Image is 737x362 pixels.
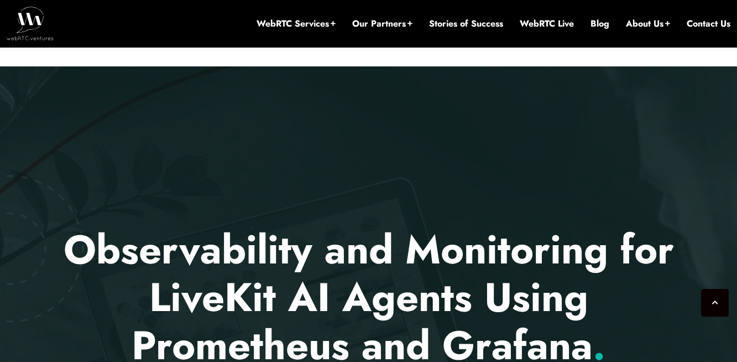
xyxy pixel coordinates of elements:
[626,18,670,30] a: About Us
[687,18,730,30] a: Contact Us
[7,7,54,40] img: WebRTC.ventures
[520,18,574,30] a: WebRTC Live
[352,18,412,30] a: Our Partners
[257,18,336,30] a: WebRTC Services
[590,18,609,30] a: Blog
[429,18,503,30] a: Stories of Success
